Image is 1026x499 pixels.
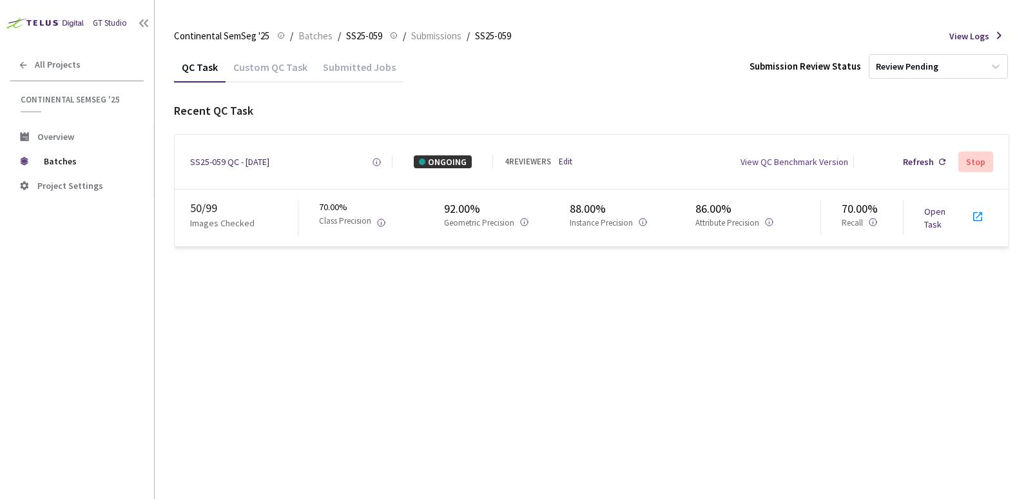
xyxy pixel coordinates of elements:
[93,17,127,30] div: GT Studio
[190,200,298,217] div: 50 / 99
[876,61,938,73] div: Review Pending
[44,148,132,174] span: Batches
[570,217,633,230] p: Instance Precision
[296,28,335,43] a: Batches
[949,30,989,43] span: View Logs
[226,61,315,83] div: Custom QC Task
[190,155,269,168] a: SS25-059 QC - [DATE]
[467,28,470,44] li: /
[174,61,226,83] div: QC Task
[409,28,464,43] a: Submissions
[559,156,572,168] a: Edit
[842,201,903,217] div: 70.00%
[444,201,570,217] div: 92.00%
[411,28,461,44] span: Submissions
[966,157,985,167] div: Stop
[290,28,293,44] li: /
[37,131,74,142] span: Overview
[319,215,371,229] p: Class Precision
[298,28,333,44] span: Batches
[35,59,81,70] span: All Projects
[695,217,759,230] p: Attribute Precision
[750,59,861,73] div: Submission Review Status
[319,201,445,235] div: 70.00%
[315,61,403,83] div: Submitted Jobs
[475,28,511,44] span: SS25-059
[414,155,472,168] div: ONGOING
[21,94,136,105] span: Continental SemSeg '25
[174,103,1009,119] div: Recent QC Task
[842,217,863,230] p: Recall
[924,206,945,230] a: Open Task
[903,155,934,168] div: Refresh
[190,217,255,230] p: Images Checked
[695,201,821,217] div: 86.00%
[37,180,103,191] span: Project Settings
[346,28,382,44] span: SS25-059
[740,155,848,168] div: View QC Benchmark Version
[505,156,551,168] div: 4 REVIEWERS
[444,217,514,230] p: Geometric Precision
[338,28,341,44] li: /
[174,28,269,44] span: Continental SemSeg '25
[403,28,406,44] li: /
[570,201,695,217] div: 88.00%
